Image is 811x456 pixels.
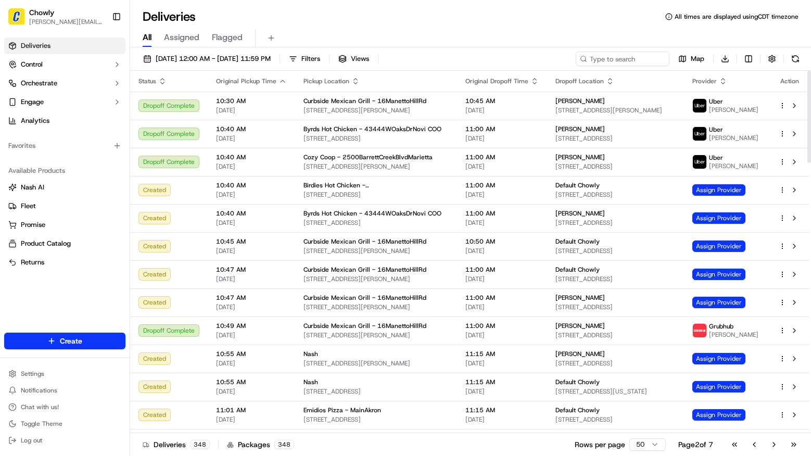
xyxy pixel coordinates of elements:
span: [STREET_ADDRESS] [555,162,676,171]
span: Provider [692,77,717,85]
span: [STREET_ADDRESS] [303,191,449,199]
span: [PERSON_NAME] [555,294,605,302]
span: 11:01 AM [216,406,287,414]
button: Filters [284,52,325,66]
div: Start new chat [35,99,171,110]
span: 10:50 AM [465,237,539,246]
span: Map [691,54,704,64]
span: [STREET_ADDRESS][PERSON_NAME] [303,162,449,171]
span: [DATE] [465,303,539,311]
button: Toggle Theme [4,416,125,431]
button: Log out [4,433,125,448]
span: Analytics [21,116,49,125]
span: All times are displayed using CDT timezone [675,12,799,21]
span: [STREET_ADDRESS] [555,331,676,339]
button: [DATE] 12:00 AM - [DATE] 11:59 PM [138,52,275,66]
span: [STREET_ADDRESS][PERSON_NAME] [303,275,449,283]
span: 10:55 AM [216,350,287,358]
span: [PERSON_NAME] [555,209,605,218]
img: uber-new-logo.jpeg [693,155,706,169]
span: Uber [709,154,723,162]
span: [DATE] [216,219,287,227]
span: [STREET_ADDRESS] [555,275,676,283]
img: uber-new-logo.jpeg [693,99,706,112]
span: [STREET_ADDRESS][US_STATE] [555,387,676,396]
img: uber-new-logo.jpeg [693,127,706,141]
span: [DATE] [465,415,539,424]
button: Views [334,52,374,66]
a: Powered byPylon [73,176,126,184]
span: [DATE] [216,415,287,424]
span: Views [351,54,369,64]
span: [STREET_ADDRESS] [555,191,676,199]
img: Nash [10,10,31,31]
span: [PERSON_NAME] [555,153,605,161]
span: [DATE] [216,134,287,143]
span: [PERSON_NAME] [555,322,605,330]
span: Control [21,60,43,69]
span: Assign Provider [692,409,745,421]
span: Default Chowly [555,406,600,414]
button: Create [4,333,125,349]
span: [DATE] [216,162,287,171]
input: Type to search [576,52,669,66]
span: Assigned [164,31,199,44]
button: Engage [4,94,125,110]
button: ChowlyChowly[PERSON_NAME][EMAIL_ADDRESS][DOMAIN_NAME] [4,4,108,29]
span: [DATE] [216,191,287,199]
span: 11:15 AM [465,378,539,386]
span: Assign Provider [692,212,745,224]
div: 348 [190,440,210,449]
span: Grubhub [709,322,733,331]
button: Notifications [4,383,125,398]
span: Curbside Mexican Grill - 16ManettoHillRd [303,294,426,302]
span: Knowledge Base [21,151,80,161]
a: Nash AI [8,183,121,192]
span: [STREET_ADDRESS] [555,303,676,311]
span: Product Catalog [21,239,71,248]
a: 📗Knowledge Base [6,147,84,166]
span: 11:00 AM [465,125,539,133]
span: Returns [21,258,44,267]
span: [PERSON_NAME] [709,134,758,142]
span: [DATE] [216,275,287,283]
span: All [143,31,151,44]
span: [DATE] [465,219,539,227]
button: Chat with us! [4,400,125,414]
span: [DATE] [216,106,287,115]
span: Deliveries [21,41,50,50]
span: Cozy Coop - 2500BarrettCreekBlvdMarietta [303,153,433,161]
input: Got a question? Start typing here... [27,67,187,78]
span: 11:00 AM [465,294,539,302]
span: Curbside Mexican Grill - 16ManettoHillRd [303,97,426,105]
span: Default Chowly [555,237,600,246]
a: Returns [8,258,121,267]
span: [STREET_ADDRESS] [303,387,449,396]
button: Start new chat [177,103,189,115]
div: 💻 [88,152,96,160]
span: [PERSON_NAME] [555,97,605,105]
a: Analytics [4,112,125,129]
span: Orchestrate [21,79,57,88]
span: Chat with us! [21,403,59,411]
button: [PERSON_NAME][EMAIL_ADDRESS][DOMAIN_NAME] [29,18,104,26]
span: [STREET_ADDRESS] [303,415,449,424]
span: [DATE] [465,331,539,339]
span: [DATE] [465,359,539,368]
span: [PERSON_NAME] [709,106,758,114]
span: Byrds Hot Chicken - 43444WOaksDrNovi COO [303,125,441,133]
span: Emidios Pizza - MainAkron [303,406,381,414]
span: Assign Provider [692,297,745,308]
span: [DATE] [465,162,539,171]
span: Engage [21,97,44,107]
span: [STREET_ADDRESS][PERSON_NAME] [555,106,676,115]
span: Byrds Hot Chicken - 43444WOaksDrNovi COO [303,209,441,218]
span: [STREET_ADDRESS] [555,134,676,143]
span: [DATE] [216,359,287,368]
span: [STREET_ADDRESS] [303,134,449,143]
button: Refresh [788,52,803,66]
span: Curbside Mexican Grill - 16ManettoHillRd [303,322,426,330]
div: Deliveries [143,439,210,450]
span: [PERSON_NAME] [709,331,758,339]
div: Packages [227,439,294,450]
